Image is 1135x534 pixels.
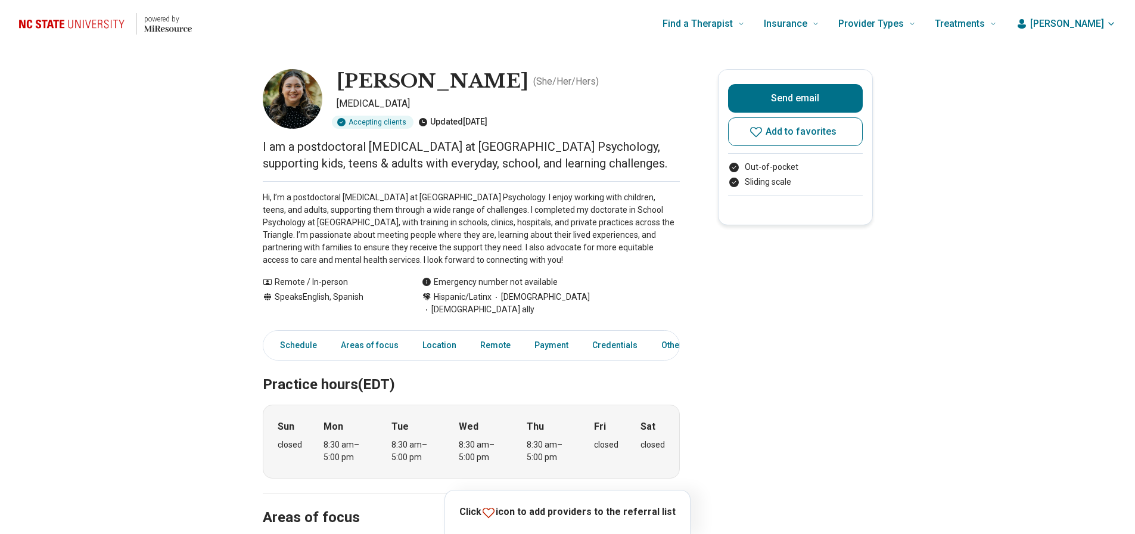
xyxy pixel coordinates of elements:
span: Treatments [935,15,985,32]
span: Provider Types [838,15,904,32]
div: 8:30 am – 5:00 pm [527,439,573,464]
strong: Sun [278,420,294,434]
a: Remote [473,333,518,358]
h2: Areas of focus [263,479,680,528]
li: Out-of-pocket [728,161,863,173]
p: I am a postdoctoral [MEDICAL_DATA] at [GEOGRAPHIC_DATA] Psychology, supporting kids, teens & adul... [263,138,680,172]
span: Insurance [764,15,807,32]
div: closed [594,439,618,451]
div: When does the program meet? [263,405,680,479]
div: Updated [DATE] [418,116,487,129]
span: Hispanic/Latinx [434,291,492,303]
div: 8:30 am – 5:00 pm [459,439,505,464]
p: [MEDICAL_DATA] [337,97,680,111]
li: Sliding scale [728,176,863,188]
strong: Wed [459,420,478,434]
a: Home page [19,5,192,43]
a: Schedule [266,333,324,358]
span: [PERSON_NAME] [1030,17,1104,31]
a: Other [654,333,697,358]
div: Emergency number not available [422,276,558,288]
p: Hi, I’m a postdoctoral [MEDICAL_DATA] at [GEOGRAPHIC_DATA] Psychology. I enjoy working with child... [263,191,680,266]
h2: Practice hours (EDT) [263,346,680,395]
strong: Fri [594,420,606,434]
a: Areas of focus [334,333,406,358]
div: closed [640,439,665,451]
h1: [PERSON_NAME] [337,69,528,94]
img: Rosario Castillo, Psychologist [263,69,322,129]
a: Credentials [585,333,645,358]
p: ( She/Her/Hers ) [533,74,599,89]
div: Accepting clients [332,116,413,129]
a: Location [415,333,464,358]
strong: Sat [640,420,655,434]
button: Send email [728,84,863,113]
p: powered by [144,14,192,24]
strong: Mon [324,420,343,434]
div: 8:30 am – 5:00 pm [391,439,437,464]
a: Payment [527,333,576,358]
strong: Tue [391,420,409,434]
div: Remote / In-person [263,276,398,288]
span: Find a Therapist [663,15,733,32]
button: Add to favorites [728,117,863,146]
div: 8:30 am – 5:00 pm [324,439,369,464]
span: [DEMOGRAPHIC_DATA] [492,291,590,303]
button: [PERSON_NAME] [1016,17,1116,31]
strong: Thu [527,420,544,434]
div: Speaks English, Spanish [263,291,398,316]
ul: Payment options [728,161,863,188]
p: Click icon to add providers to the referral list [459,505,676,520]
span: Add to favorites [766,127,837,136]
div: closed [278,439,302,451]
span: [DEMOGRAPHIC_DATA] ally [422,303,534,316]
